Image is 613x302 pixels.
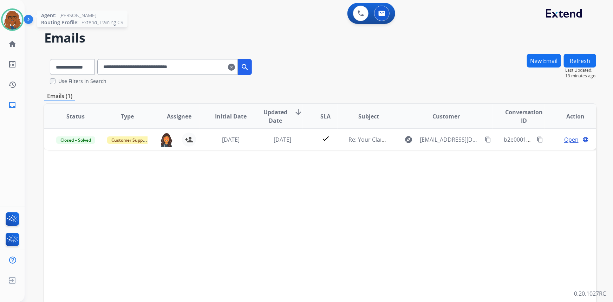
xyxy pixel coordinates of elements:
[565,68,596,73] span: Last Updated:
[504,108,544,125] span: Conversation ID
[405,135,413,144] mat-icon: explore
[228,63,235,71] mat-icon: clear
[8,40,17,48] mat-icon: home
[358,112,379,121] span: Subject
[349,136,419,143] span: Re: Your Claim with Extend
[420,135,481,144] span: [EMAIL_ADDRESS][DOMAIN_NAME]
[433,112,460,121] span: Customer
[504,136,612,143] span: b2e00019-2045-4271-8ce7-3835eba07883
[44,31,596,45] h2: Emails
[8,81,17,89] mat-icon: history
[537,136,543,143] mat-icon: content_copy
[2,10,22,30] img: avatar
[320,112,331,121] span: SLA
[41,12,57,19] span: Agent:
[41,19,79,26] span: Routing Profile:
[564,135,579,144] span: Open
[294,108,302,116] mat-icon: arrow_downward
[44,92,75,101] p: Emails (1)
[167,112,191,121] span: Assignee
[582,136,589,143] mat-icon: language
[66,112,85,121] span: Status
[8,101,17,109] mat-icon: inbox
[8,60,17,69] mat-icon: list_alt
[81,19,123,26] span: Extend_Training CS
[274,136,291,143] span: [DATE]
[58,78,106,85] label: Use Filters In Search
[222,136,240,143] span: [DATE]
[215,112,247,121] span: Initial Date
[262,108,288,125] span: Updated Date
[321,134,330,143] mat-icon: check
[185,135,193,144] mat-icon: person_add
[527,54,561,68] button: New Email
[544,104,596,129] th: Action
[241,63,249,71] mat-icon: search
[56,136,95,144] span: Closed – Solved
[574,289,606,298] p: 0.20.1027RC
[159,133,174,147] img: agent-avatar
[565,73,596,79] span: 13 minutes ago
[485,136,491,143] mat-icon: content_copy
[121,112,134,121] span: Type
[564,54,596,68] button: Refresh
[59,12,96,19] span: [PERSON_NAME]
[107,136,153,144] span: Customer Support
